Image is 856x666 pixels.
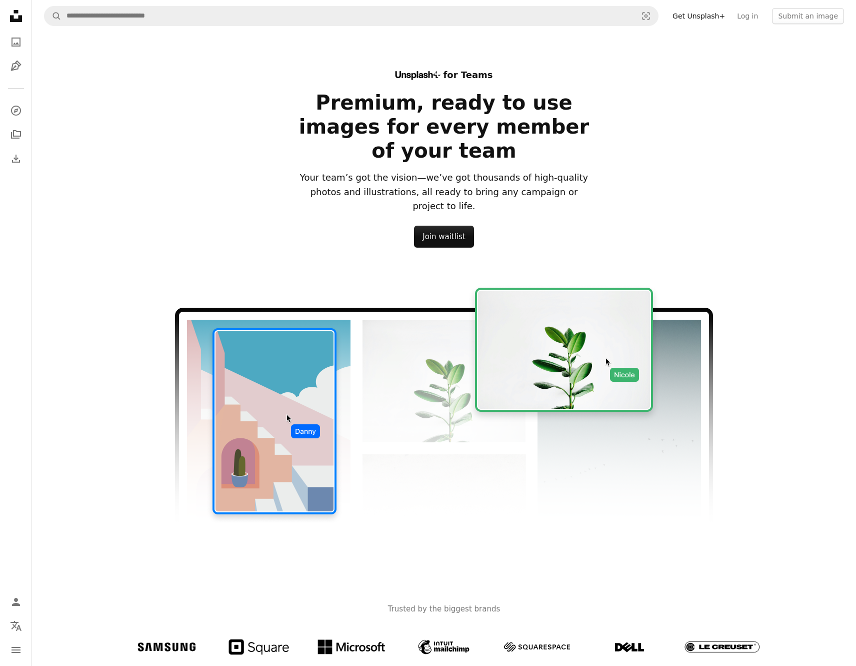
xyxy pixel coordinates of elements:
a: Collections [6,125,26,145]
button: Search Unsplash [44,7,61,26]
a: Home — Unsplash [6,6,26,28]
a: Photos [6,32,26,52]
button: Visual search [634,7,658,26]
a: Get Unsplash+ [666,8,731,24]
button: Submit an image [772,8,844,24]
form: Find visuals sitewide [44,6,658,26]
h3: Trusted by the biggest brands [32,603,856,615]
p: Your team’s got the vision—we’ve got thousands of high-quality photos and illustrations, all read... [296,171,592,214]
a: Log in / Sign up [6,592,26,612]
button: Menu [6,640,26,660]
a: Explore [6,101,26,121]
a: Log in [731,8,764,24]
a: Join waitlist [414,226,474,248]
button: Language [6,616,26,636]
a: Illustrations [6,56,26,76]
div: for Teams [296,68,592,91]
h2: Premium, ready to use images for every member of your team [296,91,592,163]
a: Download History [6,149,26,169]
